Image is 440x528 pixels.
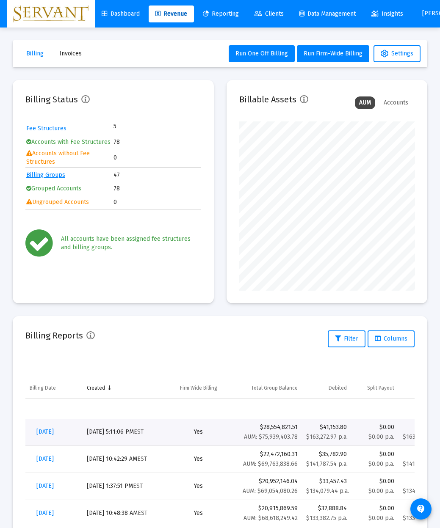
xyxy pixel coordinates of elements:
[335,335,358,342] span: Filter
[368,460,394,467] small: $0.00 p.a.
[36,482,54,489] span: [DATE]
[30,478,61,495] a: [DATE]
[235,50,288,57] span: Run One Off Billing
[229,45,295,62] button: Run One Off Billing
[299,10,356,17] span: Data Management
[328,330,365,347] button: Filter
[102,10,140,17] span: Dashboard
[113,169,200,181] td: 47
[30,423,61,440] a: [DATE]
[26,125,66,132] a: Fee Structures
[237,477,298,495] div: $20,952,146.04
[297,45,369,62] button: Run Firm-Wide Billing
[113,149,200,166] td: 0
[306,423,347,432] div: $41,153.80
[164,378,232,398] td: Column Firm Wide Billing
[137,455,147,462] small: EST
[304,50,363,57] span: Run Firm-Wide Billing
[368,514,394,522] small: $0.00 p.a.
[306,504,347,513] div: $32,888.84
[367,385,394,391] div: Split Payout
[25,329,83,342] h2: Billing Reports
[306,433,348,440] small: $163,272.97 p.a.
[416,504,426,514] mat-icon: contact_support
[133,482,143,489] small: EST
[13,5,89,22] img: Dashboard
[374,45,421,62] button: Settings
[196,5,246,22] a: Reporting
[293,5,363,22] a: Data Management
[355,96,375,109] div: AUM
[26,171,65,179] a: Billing Groups
[169,482,228,490] div: Yes
[329,385,347,391] div: Debited
[355,450,395,468] div: $0.00
[306,477,347,486] div: $33,457.43
[26,136,113,148] td: Accounts with Fee Structures
[180,385,217,391] div: Firm Wide Billing
[36,509,54,517] span: [DATE]
[61,235,201,252] div: All accounts have been assigned fee structures and billing groups.
[368,330,415,347] button: Columns
[232,378,302,398] td: Column Total Group Balance
[19,45,50,62] button: Billing
[26,50,44,57] span: Billing
[255,10,284,17] span: Clients
[302,378,351,398] td: Column Debited
[138,509,147,517] small: EST
[368,487,394,495] small: $0.00 p.a.
[251,385,298,391] div: Total Group Balance
[248,5,291,22] a: Clients
[169,455,228,463] div: Yes
[306,450,347,459] div: $35,782.90
[355,423,395,441] div: $0.00
[25,378,83,398] td: Column Billing Date
[113,122,157,131] td: 5
[36,455,54,462] span: [DATE]
[355,504,395,522] div: $0.00
[113,136,200,148] td: 78
[237,423,298,441] div: $28,554,821.51
[381,50,413,57] span: Settings
[36,428,54,435] span: [DATE]
[237,504,298,522] div: $20,915,869.59
[87,385,105,391] div: Created
[87,455,161,463] div: [DATE] 10:42:29 AM
[113,182,200,195] td: 78
[26,149,113,166] td: Accounts without Fee Structures
[25,93,78,106] h2: Billing Status
[26,182,113,195] td: Grouped Accounts
[30,451,61,467] a: [DATE]
[95,5,147,22] a: Dashboard
[26,196,113,209] td: Ungrouped Accounts
[169,428,228,436] div: Yes
[306,460,348,467] small: $141,787.54 p.a.
[83,378,165,398] td: Column Created
[243,460,298,467] small: AUM: $69,763,838.66
[30,385,56,391] div: Billing Date
[87,509,161,517] div: [DATE] 10:48:38 AM
[149,5,194,22] a: Revenue
[379,96,412,109] div: Accounts
[53,45,89,62] button: Invoices
[169,509,228,517] div: Yes
[412,5,439,22] button: [PERSON_NAME]
[30,505,61,522] a: [DATE]
[244,433,298,440] small: AUM: $75,939,403.78
[355,477,395,495] div: $0.00
[351,378,399,398] td: Column Split Payout
[155,10,187,17] span: Revenue
[113,196,200,209] td: 0
[244,514,298,522] small: AUM: $68,618,249.42
[368,433,394,440] small: $0.00 p.a.
[87,428,161,436] div: [DATE] 5:11:06 PM
[87,482,161,490] div: [DATE] 1:37:51 PM
[371,10,403,17] span: Insights
[237,450,298,468] div: $22,472,160.31
[306,487,349,495] small: $134,079.44 p.a.
[203,10,239,17] span: Reporting
[239,93,296,106] h2: Billable Assets
[59,50,82,57] span: Invoices
[365,5,410,22] a: Insights
[375,335,407,342] span: Columns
